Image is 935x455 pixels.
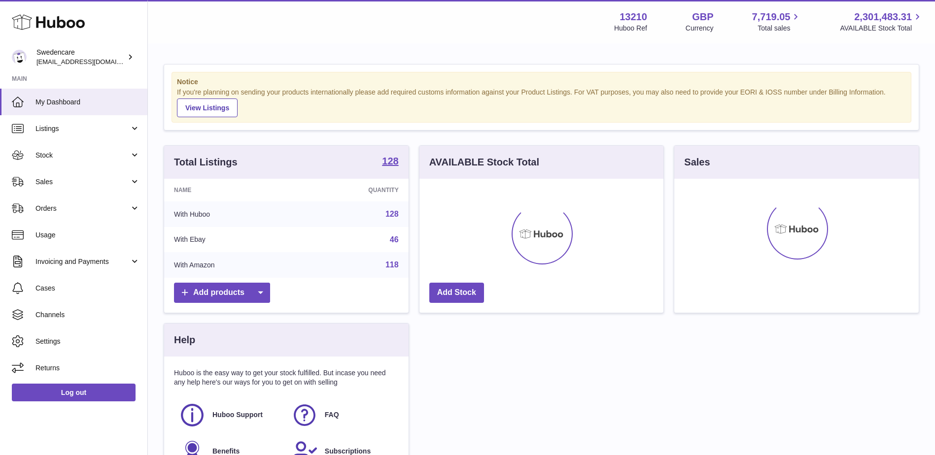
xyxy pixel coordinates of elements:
h3: Sales [684,156,710,169]
div: Swedencare [36,48,125,66]
h3: AVAILABLE Stock Total [429,156,539,169]
div: If you're planning on sending your products internationally please add required customs informati... [177,88,906,117]
span: AVAILABLE Stock Total [840,24,923,33]
a: FAQ [291,402,394,428]
span: Orders [35,204,130,213]
span: 7,719.05 [752,10,791,24]
strong: GBP [692,10,713,24]
span: [EMAIL_ADDRESS][DOMAIN_NAME] [36,58,145,65]
a: Add products [174,283,270,303]
a: Huboo Support [179,402,281,428]
p: Huboo is the easy way to get your stock fulfilled. But incase you need any help here's our ways f... [174,368,399,387]
strong: Notice [177,77,906,87]
span: Cases [35,284,140,293]
h3: Total Listings [174,156,238,169]
td: With Ebay [164,227,298,253]
span: Returns [35,363,140,373]
span: Usage [35,230,140,240]
a: View Listings [177,98,238,117]
td: With Huboo [164,201,298,227]
span: Huboo Support [212,410,263,420]
span: Channels [35,310,140,320]
a: Log out [12,384,136,401]
span: My Dashboard [35,97,140,107]
div: Huboo Ref [614,24,647,33]
a: Add Stock [429,283,484,303]
a: 2,301,483.31 AVAILABLE Stock Total [840,10,923,33]
span: Settings [35,337,140,346]
span: Sales [35,177,130,187]
a: 128 [382,156,398,168]
span: Listings [35,124,130,133]
h3: Help [174,333,195,347]
span: Total sales [758,24,801,33]
span: 2,301,483.31 [854,10,912,24]
span: FAQ [325,410,339,420]
th: Quantity [298,179,408,201]
img: gemma.horsfield@swedencare.co.uk [12,50,27,65]
div: Currency [686,24,714,33]
a: 128 [385,210,399,218]
a: 118 [385,260,399,269]
a: 46 [390,235,399,244]
span: Stock [35,151,130,160]
td: With Amazon [164,252,298,278]
strong: 128 [382,156,398,166]
th: Name [164,179,298,201]
strong: 13210 [620,10,647,24]
span: Invoicing and Payments [35,257,130,266]
a: 7,719.05 Total sales [752,10,802,33]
